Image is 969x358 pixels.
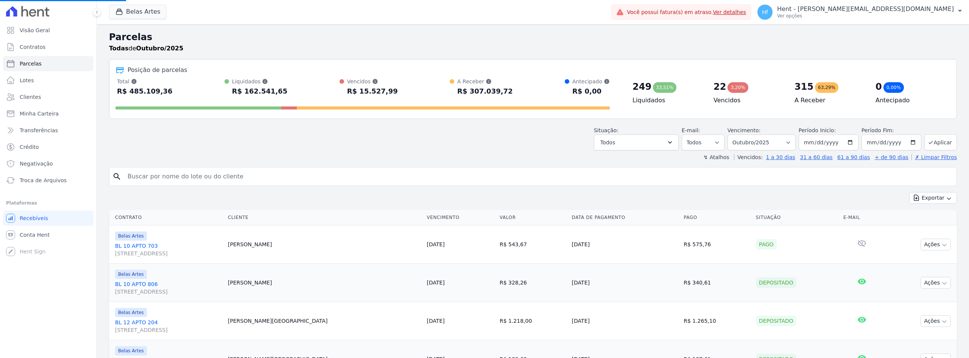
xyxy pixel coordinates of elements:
button: Ações [921,277,951,289]
td: R$ 340,61 [681,264,753,302]
th: Valor [497,210,569,225]
h4: A Receber [795,96,863,105]
span: Clientes [20,93,41,101]
span: Belas Artes [115,308,147,317]
span: Contratos [20,43,45,51]
td: [PERSON_NAME][GEOGRAPHIC_DATA] [225,302,424,340]
a: [DATE] [427,241,444,247]
th: Pago [681,210,753,225]
div: Antecipado [572,78,610,85]
a: [DATE] [427,318,444,324]
span: Lotes [20,77,34,84]
div: Pago [756,239,777,250]
button: Todos [594,134,679,150]
span: Negativação [20,160,53,167]
a: Visão Geral [3,23,93,38]
a: Troca de Arquivos [3,173,93,188]
div: 22 [714,81,726,93]
div: Liquidados [232,78,288,85]
label: Período Fim: [862,127,921,134]
span: Hf [762,9,768,15]
label: ↯ Atalhos [703,154,729,160]
h2: Parcelas [109,30,957,44]
a: Lotes [3,73,93,88]
p: Ver opções [777,13,954,19]
th: E-mail [840,210,883,225]
div: R$ 307.039,72 [457,85,513,97]
td: [DATE] [569,225,681,264]
a: BL 10 APTO 806[STREET_ADDRESS] [115,280,222,295]
a: Conta Hent [3,227,93,242]
a: Crédito [3,139,93,155]
a: ✗ Limpar Filtros [911,154,957,160]
div: A Receber [457,78,513,85]
span: Conta Hent [20,231,50,239]
strong: Outubro/2025 [136,45,184,52]
div: Vencidos [347,78,398,85]
div: Depositado [756,316,796,326]
div: 0,00% [883,82,904,93]
a: + de 90 dias [875,154,908,160]
label: Vencidos: [734,154,763,160]
a: 31 a 60 dias [800,154,832,160]
div: R$ 15.527,99 [347,85,398,97]
span: Transferências [20,127,58,134]
span: Você possui fatura(s) em atraso. [627,8,746,16]
label: Situação: [594,127,618,133]
a: Ver detalhes [713,9,746,15]
i: search [112,172,122,181]
div: 249 [632,81,651,93]
h4: Vencidos [714,96,782,105]
div: Total [117,78,173,85]
a: 1 a 30 dias [766,154,795,160]
th: Situação [753,210,840,225]
div: 3,20% [728,82,748,93]
div: 0 [876,81,882,93]
div: R$ 162.541,65 [232,85,288,97]
a: Recebíveis [3,211,93,226]
span: Parcelas [20,60,42,67]
a: BL 12 APTO 204[STREET_ADDRESS] [115,319,222,334]
span: Todos [600,138,615,147]
span: [STREET_ADDRESS] [115,250,222,257]
a: Negativação [3,156,93,171]
a: BL 10 APTO 703[STREET_ADDRESS] [115,242,222,257]
td: [DATE] [569,264,681,302]
div: 315 [795,81,813,93]
td: [PERSON_NAME] [225,264,424,302]
div: Posição de parcelas [128,66,187,75]
a: Clientes [3,89,93,105]
button: Exportar [909,192,957,204]
th: Data de Pagamento [569,210,681,225]
a: Transferências [3,123,93,138]
div: R$ 0,00 [572,85,610,97]
td: R$ 543,67 [497,225,569,264]
label: Período Inicío: [799,127,836,133]
span: [STREET_ADDRESS] [115,288,222,295]
th: Cliente [225,210,424,225]
button: Ações [921,315,951,327]
button: Aplicar [924,134,957,150]
td: R$ 1.218,00 [497,302,569,340]
div: Plataformas [6,199,90,208]
div: 33,51% [653,82,676,93]
h4: Liquidados [632,96,701,105]
span: [STREET_ADDRESS] [115,326,222,334]
th: Vencimento [424,210,496,225]
span: Recebíveis [20,214,48,222]
td: R$ 575,76 [681,225,753,264]
strong: Todas [109,45,129,52]
a: Contratos [3,39,93,55]
button: Hf Hent - [PERSON_NAME][EMAIL_ADDRESS][DOMAIN_NAME] Ver opções [751,2,969,23]
h4: Antecipado [876,96,944,105]
td: R$ 1.265,10 [681,302,753,340]
div: 63,29% [815,82,838,93]
a: Minha Carteira [3,106,93,121]
span: Minha Carteira [20,110,59,117]
button: Ações [921,239,951,250]
td: [DATE] [569,302,681,340]
div: Depositado [756,277,796,288]
a: [DATE] [427,280,444,286]
input: Buscar por nome do lote ou do cliente [123,169,953,184]
span: Belas Artes [115,346,147,355]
